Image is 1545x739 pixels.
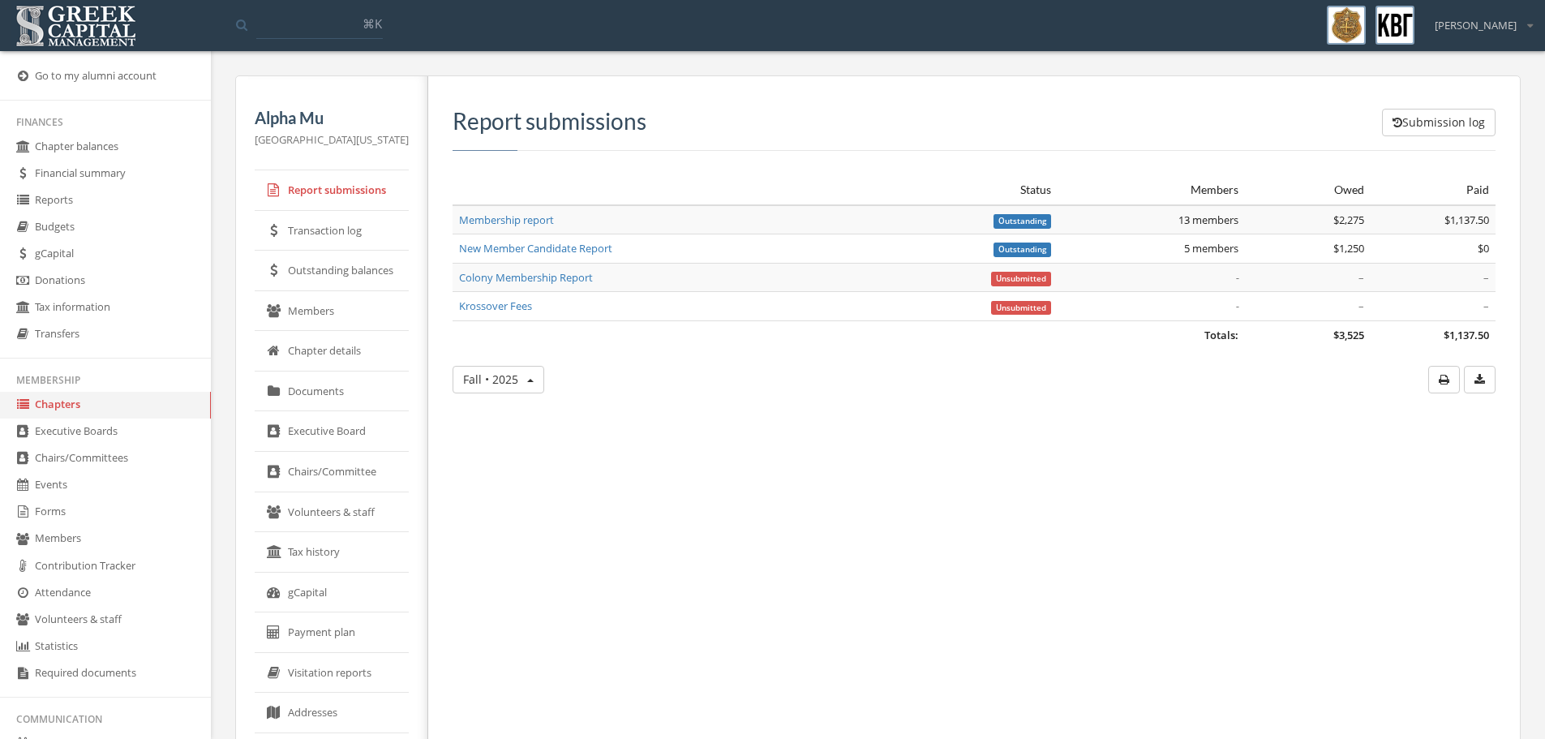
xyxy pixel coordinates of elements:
em: - [1235,270,1238,285]
span: $1,250 [1333,241,1364,256]
span: – [1483,270,1489,285]
span: Outstanding [994,243,1051,257]
button: Fall • 2025 [453,366,544,393]
a: Report submissions [255,170,409,211]
span: Unsubmitted [991,301,1051,316]
button: Submission log [1382,109,1496,136]
a: Members [255,291,409,332]
span: 5 members [1184,241,1238,256]
a: Volunteers & staff [255,492,409,533]
a: Documents [255,372,409,412]
a: Tax history [255,532,409,573]
span: Fall • 2025 [463,372,518,387]
p: [GEOGRAPHIC_DATA][US_STATE] [255,131,409,148]
a: Visitation reports [255,653,409,694]
span: $1,137.50 [1444,328,1489,342]
span: – [1483,299,1489,313]
span: – [1358,299,1364,313]
a: Payment plan [255,612,409,653]
a: Chapter details [255,331,409,372]
th: Status [901,175,1058,205]
span: $0 [1478,241,1489,256]
a: gCapital [255,573,409,613]
h3: Report submissions [453,109,1496,134]
a: Executive Board [255,411,409,452]
th: Paid [1371,175,1496,205]
span: $2,275 [1333,213,1364,227]
th: Members [1058,175,1245,205]
a: Addresses [255,693,409,733]
h5: Alpha Mu [255,109,409,127]
span: – [1358,270,1364,285]
a: Unsubmitted [991,270,1051,285]
td: Totals: [453,321,1245,350]
span: [PERSON_NAME] [1435,18,1517,33]
span: 13 members [1178,213,1238,227]
span: $1,137.50 [1444,213,1489,227]
a: Colony Membership Report [459,270,593,285]
a: Transaction log [255,211,409,251]
th: Owed [1245,175,1370,205]
span: $3,525 [1333,328,1364,342]
span: Unsubmitted [991,272,1051,286]
a: Outstanding [994,241,1051,256]
a: Unsubmitted [991,299,1051,313]
a: Chairs/Committee [255,452,409,492]
a: Membership report [459,213,554,227]
div: [PERSON_NAME] [1424,6,1533,33]
em: - [1235,299,1238,313]
a: Krossover Fees [459,299,532,313]
span: Outstanding [994,214,1051,229]
a: Outstanding [994,213,1051,227]
span: ⌘K [363,15,382,32]
a: Outstanding balances [255,251,409,291]
a: New Member Candidate Report [459,241,612,256]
